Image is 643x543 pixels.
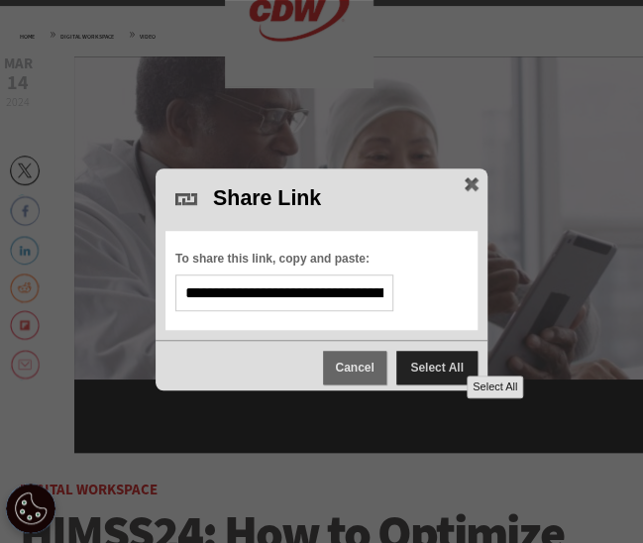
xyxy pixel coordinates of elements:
[323,351,386,384] span: Cancel
[197,186,321,210] span: Share Link
[175,253,601,274] span: To share this link, copy and paste:
[6,484,55,533] button: Open Preferences
[396,351,478,384] span: Select All
[6,484,55,533] div: Cookie Settings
